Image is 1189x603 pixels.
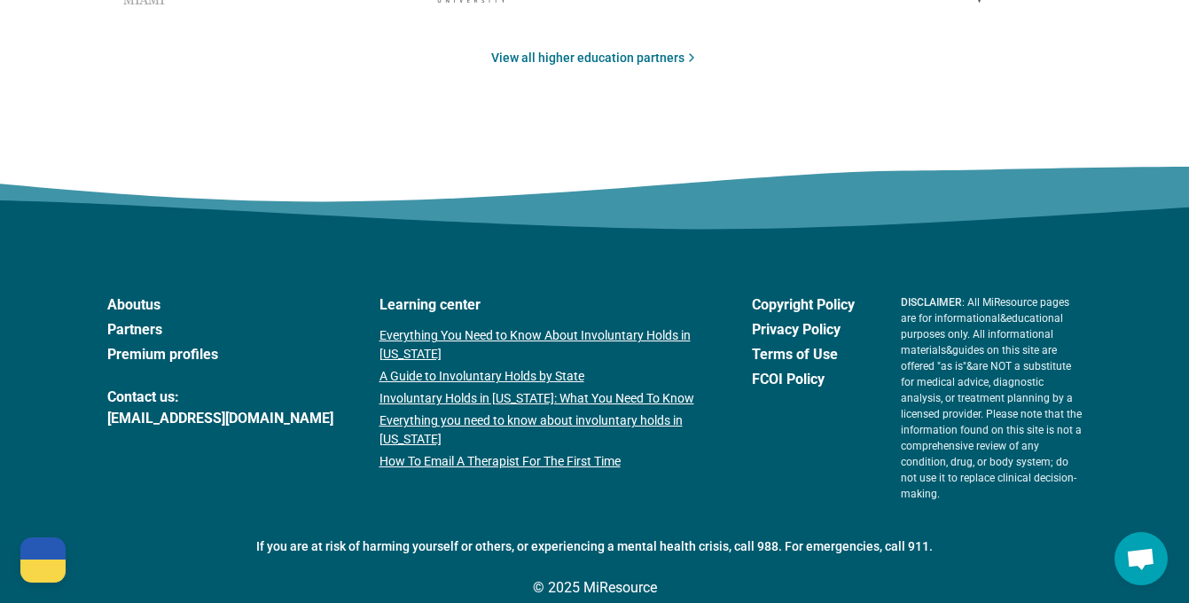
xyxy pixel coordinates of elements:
[379,452,706,471] a: How To Email A Therapist For The First Time
[752,369,855,390] a: FCOI Policy
[107,387,333,408] span: Contact us:
[752,319,855,341] a: Privacy Policy
[107,577,1083,599] p: © 2025 MiResource
[901,294,1083,502] p: : All MiResource pages are for informational & educational purposes only. All informational mater...
[379,326,706,364] a: Everything You Need to Know About Involuntary Holds in [US_STATE]
[107,344,333,365] a: Premium profiles
[379,294,706,316] a: Learning center
[107,408,333,429] a: [EMAIL_ADDRESS][DOMAIN_NAME]
[752,344,855,365] a: Terms of Use
[107,537,1083,556] p: If you are at risk of harming yourself or others, or experiencing a mental health crisis, call 98...
[752,294,855,316] a: Copyright Policy
[491,49,699,67] a: View all higher education partners
[379,389,706,408] a: Involuntary Holds in [US_STATE]: What You Need To Know
[901,296,962,309] span: DISCLAIMER
[107,294,333,316] a: Aboutus
[379,411,706,449] a: Everything you need to know about involuntary holds in [US_STATE]
[379,367,706,386] a: A Guide to Involuntary Holds by State
[1115,532,1168,585] div: Open chat
[107,319,333,341] a: Partners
